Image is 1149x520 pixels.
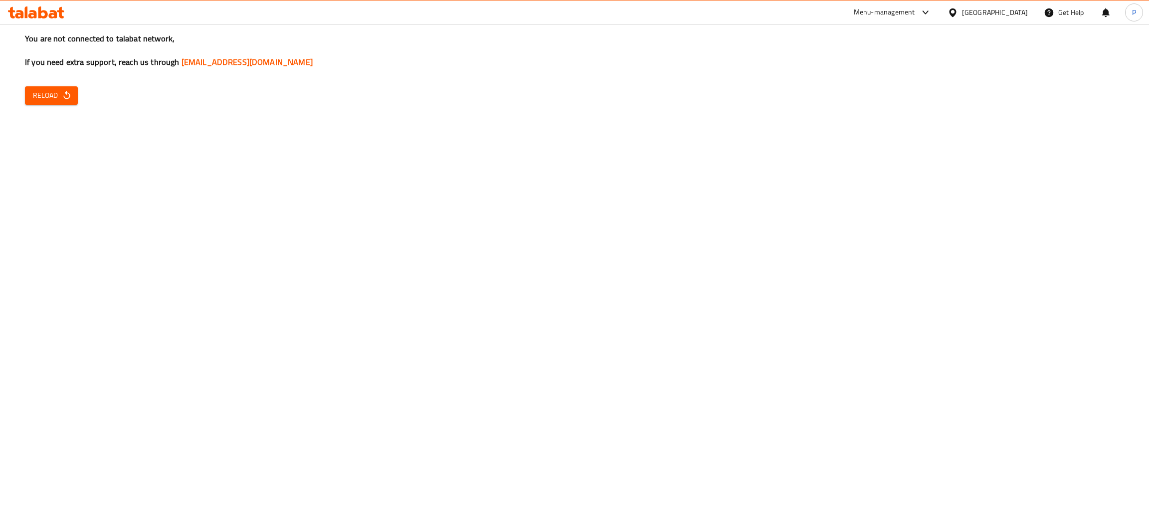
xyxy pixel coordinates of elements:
[854,6,915,18] div: Menu-management
[33,89,70,102] span: Reload
[25,86,78,105] button: Reload
[1132,7,1136,18] span: P
[25,33,1124,68] h3: You are not connected to talabat network, If you need extra support, reach us through
[182,54,313,69] a: [EMAIL_ADDRESS][DOMAIN_NAME]
[962,7,1028,18] div: [GEOGRAPHIC_DATA]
